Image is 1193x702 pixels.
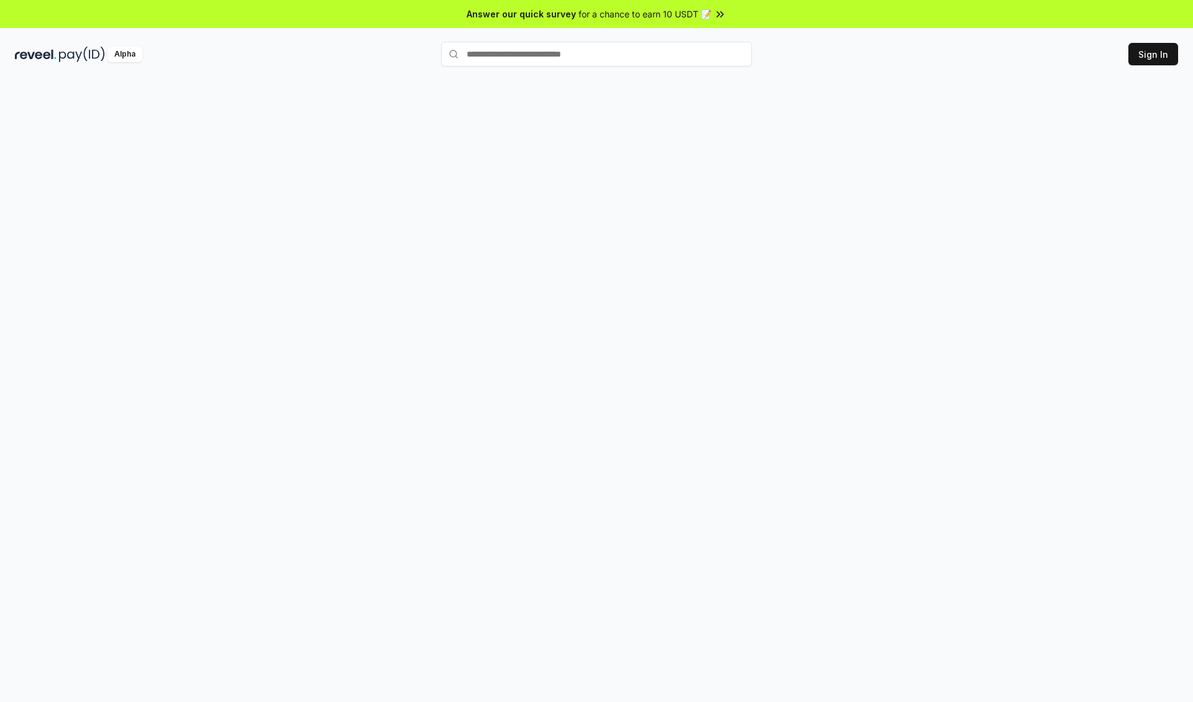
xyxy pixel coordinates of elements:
img: reveel_dark [15,47,57,62]
button: Sign In [1128,43,1178,65]
span: Answer our quick survey [467,7,576,21]
img: pay_id [59,47,105,62]
div: Alpha [107,47,142,62]
span: for a chance to earn 10 USDT 📝 [578,7,711,21]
